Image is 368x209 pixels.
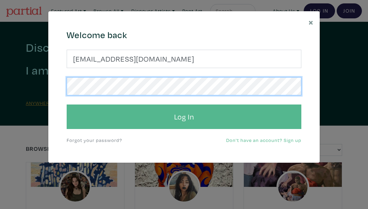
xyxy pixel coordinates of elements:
[67,137,122,143] a: Forgot your password?
[302,11,320,33] button: Close
[308,16,314,28] span: ×
[67,104,301,129] button: Log In
[226,137,301,143] a: Don't have an account? Sign up
[67,30,301,41] h4: Welcome back
[67,50,301,68] input: Your email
